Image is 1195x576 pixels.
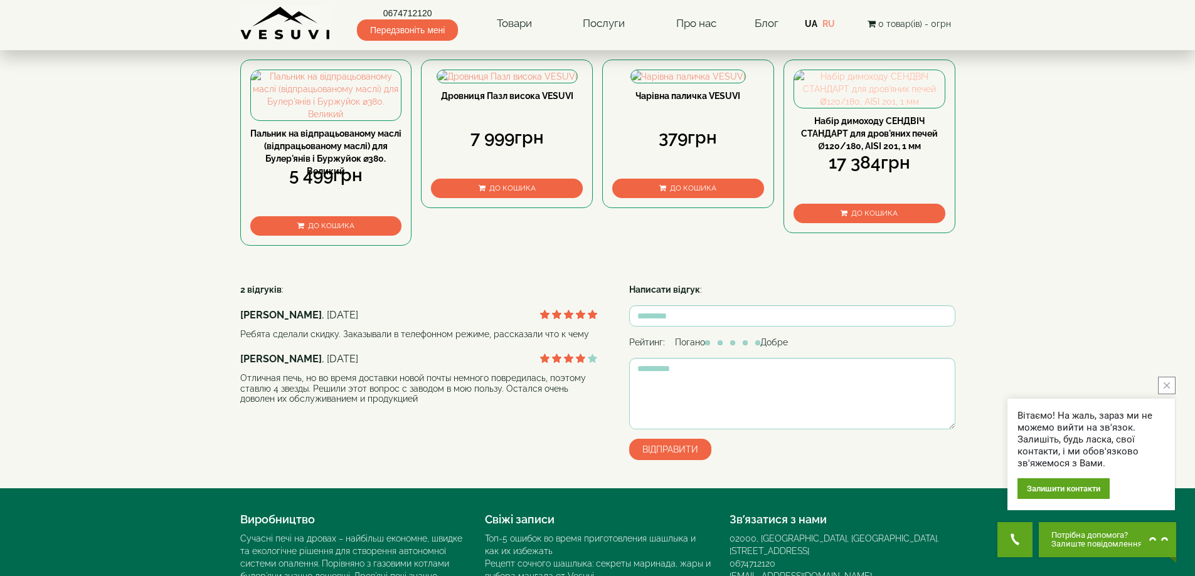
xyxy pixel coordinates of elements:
a: Послуги [570,9,637,38]
button: Get Call button [997,522,1033,557]
a: UA [805,19,817,29]
span: До кошика [670,184,716,192]
span: До кошика [851,209,898,217]
a: 0674712120 [357,7,458,19]
span: 0 товар(ів) - 0грн [878,19,951,29]
div: Залишити контакти [1017,478,1110,499]
h4: Зв’язатися з нами [730,513,955,526]
a: RU [822,19,835,29]
div: 02000, [GEOGRAPHIC_DATA], [GEOGRAPHIC_DATA]. [STREET_ADDRESS] [730,532,955,557]
strong: [PERSON_NAME] [240,353,322,365]
div: 17 384грн [794,150,945,175]
div: : [629,283,955,296]
button: 0 товар(ів) - 0грн [864,17,955,31]
strong: Написати відгук [629,285,700,295]
div: 379грн [612,125,764,150]
a: Пальник на відпрацьованому маслі (відпрацьованому маслі) для Булер'янів і Буржуйок ⌀380. Великий [250,128,401,176]
button: Відправити [629,439,711,460]
a: Топ-5 ошибок во время приготовления шашлыка и как их избежать [485,533,696,556]
span: Передзвоніть мені [357,19,458,41]
button: Chat button [1039,522,1176,557]
a: Товари [484,9,544,38]
a: Дровниця Пазл висока VESUVI [441,91,573,101]
div: 7 999грн [431,125,583,150]
button: До кошика [612,179,764,198]
strong: [PERSON_NAME] [240,309,322,321]
button: До кошика [794,204,945,223]
h4: Виробництво [240,513,466,526]
div: Ребята сделали скидку. Заказывали в телефонном режиме, рассказали что к чему [240,329,598,340]
div: Вітаємо! На жаль, зараз ми не можемо вийти на зв'язок. Залишіть, будь ласка, свої контакти, і ми ... [1017,410,1165,469]
div: , [DATE] [240,308,598,323]
span: Залиште повідомлення [1051,540,1142,548]
div: , [DATE] [240,352,598,367]
span: До кошика [308,221,354,230]
a: Набір димоходу СЕНДВІЧ СТАНДАРТ для дров'яних печей Ø120/180, AISI 201, 1 мм [801,116,938,151]
a: Блог [755,17,778,29]
strong: 2 відгуків [240,285,282,295]
img: Пальник на відпрацьованому маслі (відпрацьованому маслі) для Булер'янів і Буржуйок ⌀380. Великий [251,70,401,120]
div: Отличная печь, но во время доставки новой почты немного повредилась, поэтому ставлю 4 звезды. Реш... [240,373,598,404]
img: content [240,6,331,41]
div: : [240,283,598,417]
div: 5 499грн [250,163,402,188]
span: До кошика [489,184,536,192]
button: close button [1158,377,1176,394]
h4: Свіжі записи [485,513,711,526]
button: До кошика [431,179,583,198]
a: Чарівна паличка VESUVI [635,91,740,101]
a: 0674712120 [730,558,775,568]
img: Дровниця Пазл висока VESUVI [437,70,577,83]
img: Чарівна паличка VESUVI [631,70,745,83]
button: До кошика [250,216,402,236]
a: Про нас [664,9,729,38]
span: Потрібна допомога? [1051,531,1142,540]
div: Рейтинг: Погано Добре [629,336,955,348]
img: Набір димоходу СЕНДВІЧ СТАНДАРТ для дров'яних печей Ø120/180, AISI 201, 1 мм [794,70,945,108]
